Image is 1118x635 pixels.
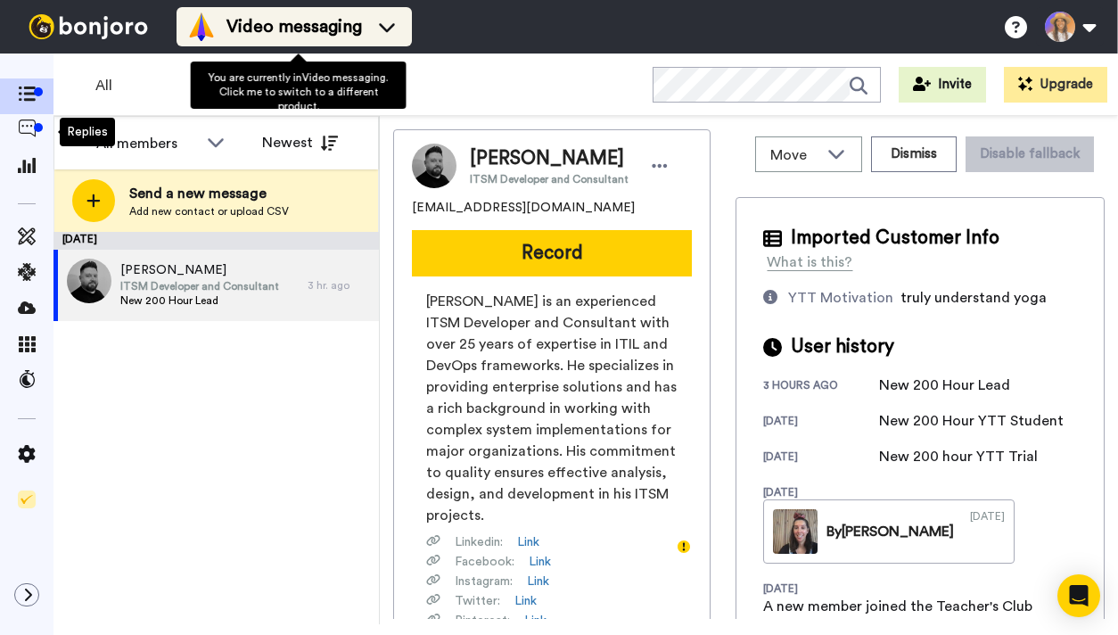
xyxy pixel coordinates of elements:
[879,410,1064,432] div: New 200 Hour YTT Student
[96,133,198,154] div: All members
[676,539,692,555] div: Tooltip anchor
[95,75,215,96] span: All
[412,199,635,217] span: [EMAIL_ADDRESS][DOMAIN_NAME]
[18,491,36,508] img: Checklist.svg
[524,612,547,630] a: Link
[120,261,279,279] span: [PERSON_NAME]
[763,581,879,596] div: [DATE]
[899,67,986,103] button: Invite
[60,118,115,146] div: Replies
[129,183,289,204] span: Send a new message
[308,278,370,293] div: 3 hr. ago
[791,225,999,252] span: Imported Customer Info
[53,232,379,250] div: [DATE]
[470,172,629,186] span: ITSM Developer and Consultant
[900,291,1047,305] span: truly understand yoga
[426,291,678,526] span: [PERSON_NAME] is an experienced ITSM Developer and Consultant with over 25 years of expertise in ...
[249,125,351,161] button: Newest
[412,144,456,188] img: Image of Viktor Hildebrandt
[120,279,279,293] span: ITSM Developer and Consultant
[763,499,1015,564] a: By[PERSON_NAME][DATE]
[763,449,879,467] div: [DATE]
[763,485,879,499] div: [DATE]
[455,573,513,590] span: Instagram :
[455,553,514,571] span: Facebook :
[826,521,954,542] div: By [PERSON_NAME]
[187,12,216,41] img: vm-color.svg
[970,509,1005,554] div: [DATE]
[517,533,539,551] a: Link
[67,259,111,303] img: 0056cab8-f430-4f73-a09c-f3a6d574855b.jpg
[763,596,1032,617] div: A new member joined the Teacher's Club
[879,446,1038,467] div: New 200 hour YTT Trial
[773,509,818,554] img: a225acbf-85fe-4986-abe2-637b5845eb9c-thumb.jpg
[129,204,289,219] span: Add new contact or upload CSV
[455,612,510,630] span: Pinterest :
[209,72,389,111] span: You are currently in Video messaging . Click me to switch to a different product.
[120,293,279,308] span: New 200 Hour Lead
[226,14,362,39] span: Video messaging
[455,533,503,551] span: Linkedin :
[791,334,894,360] span: User history
[879,375,1010,396] div: New 200 Hour Lead
[788,287,893,309] div: YTT Motivation
[767,252,852,273] div: What is this?
[770,144,818,166] span: Move
[871,136,957,172] button: Dismiss
[763,378,879,396] div: 3 hours ago
[1004,67,1107,103] button: Upgrade
[966,136,1094,172] button: Disable fallback
[412,230,692,276] button: Record
[455,592,500,610] span: Twitter :
[470,145,629,172] span: [PERSON_NAME]
[21,14,155,39] img: bj-logo-header-white.svg
[514,592,537,610] a: Link
[1057,574,1100,617] div: Open Intercom Messenger
[529,553,551,571] a: Link
[763,414,879,432] div: [DATE]
[527,573,549,590] a: Link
